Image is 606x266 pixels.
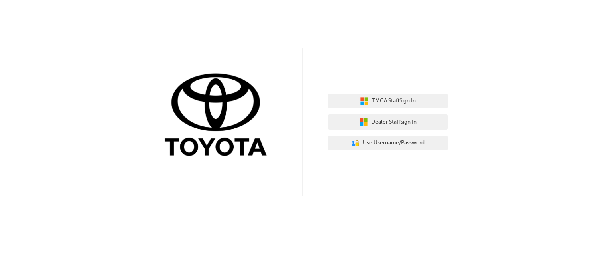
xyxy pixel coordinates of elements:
button: TMCA StaffSign In [328,94,448,109]
span: Dealer Staff Sign In [371,118,417,127]
img: Trak [159,72,278,160]
button: Dealer StaffSign In [328,114,448,130]
button: Use Username/Password [328,136,448,151]
span: Use Username/Password [363,138,425,148]
span: TMCA Staff Sign In [372,96,416,106]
